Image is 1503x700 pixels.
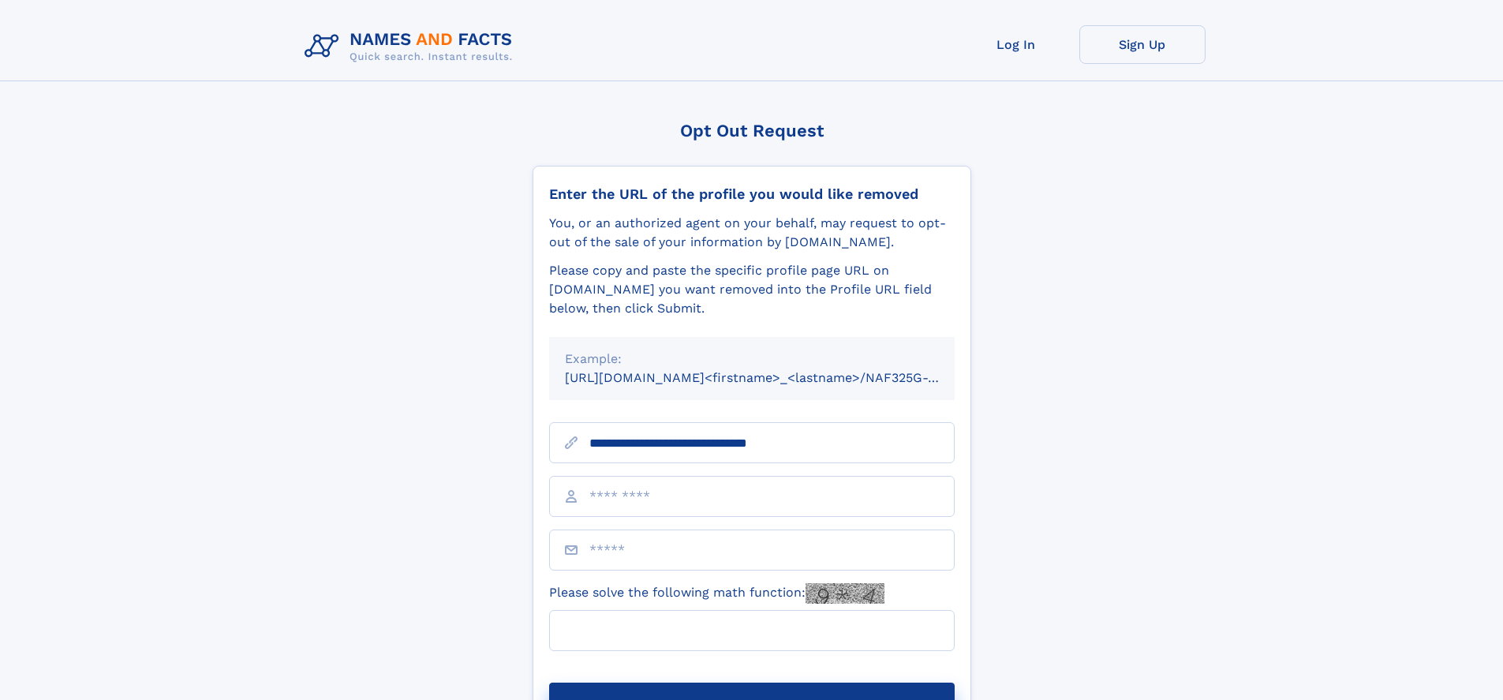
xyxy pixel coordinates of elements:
small: [URL][DOMAIN_NAME]<firstname>_<lastname>/NAF325G-xxxxxxxx [565,370,985,385]
label: Please solve the following math function: [549,583,884,604]
div: Enter the URL of the profile you would like removed [549,185,955,203]
img: Logo Names and Facts [298,25,525,68]
div: Opt Out Request [533,121,971,140]
a: Sign Up [1079,25,1206,64]
div: You, or an authorized agent on your behalf, may request to opt-out of the sale of your informatio... [549,214,955,252]
a: Log In [953,25,1079,64]
div: Example: [565,350,939,369]
div: Please copy and paste the specific profile page URL on [DOMAIN_NAME] you want removed into the Pr... [549,261,955,318]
